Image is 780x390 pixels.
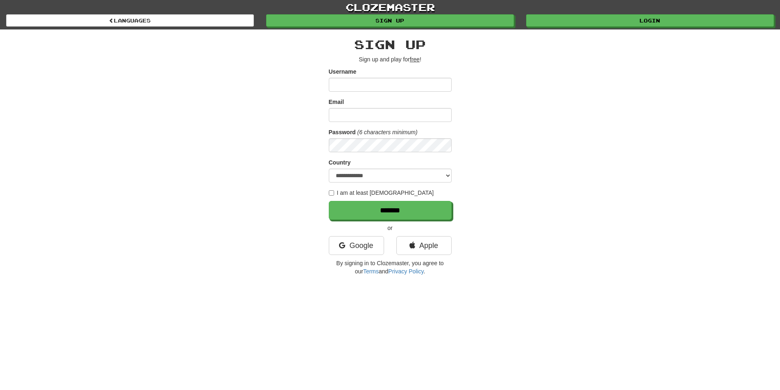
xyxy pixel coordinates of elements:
a: Terms [363,268,379,275]
p: or [329,224,452,232]
label: Country [329,158,351,167]
a: Privacy Policy [388,268,423,275]
label: Email [329,98,344,106]
a: Google [329,236,384,255]
h2: Sign up [329,38,452,51]
a: Apple [396,236,452,255]
a: Languages [6,14,254,27]
p: Sign up and play for ! [329,55,452,63]
em: (6 characters minimum) [357,129,418,135]
label: Password [329,128,356,136]
u: free [410,56,420,63]
label: I am at least [DEMOGRAPHIC_DATA] [329,189,434,197]
input: I am at least [DEMOGRAPHIC_DATA] [329,190,334,196]
p: By signing in to Clozemaster, you agree to our and . [329,259,452,275]
a: Login [526,14,774,27]
a: Sign up [266,14,514,27]
label: Username [329,68,357,76]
